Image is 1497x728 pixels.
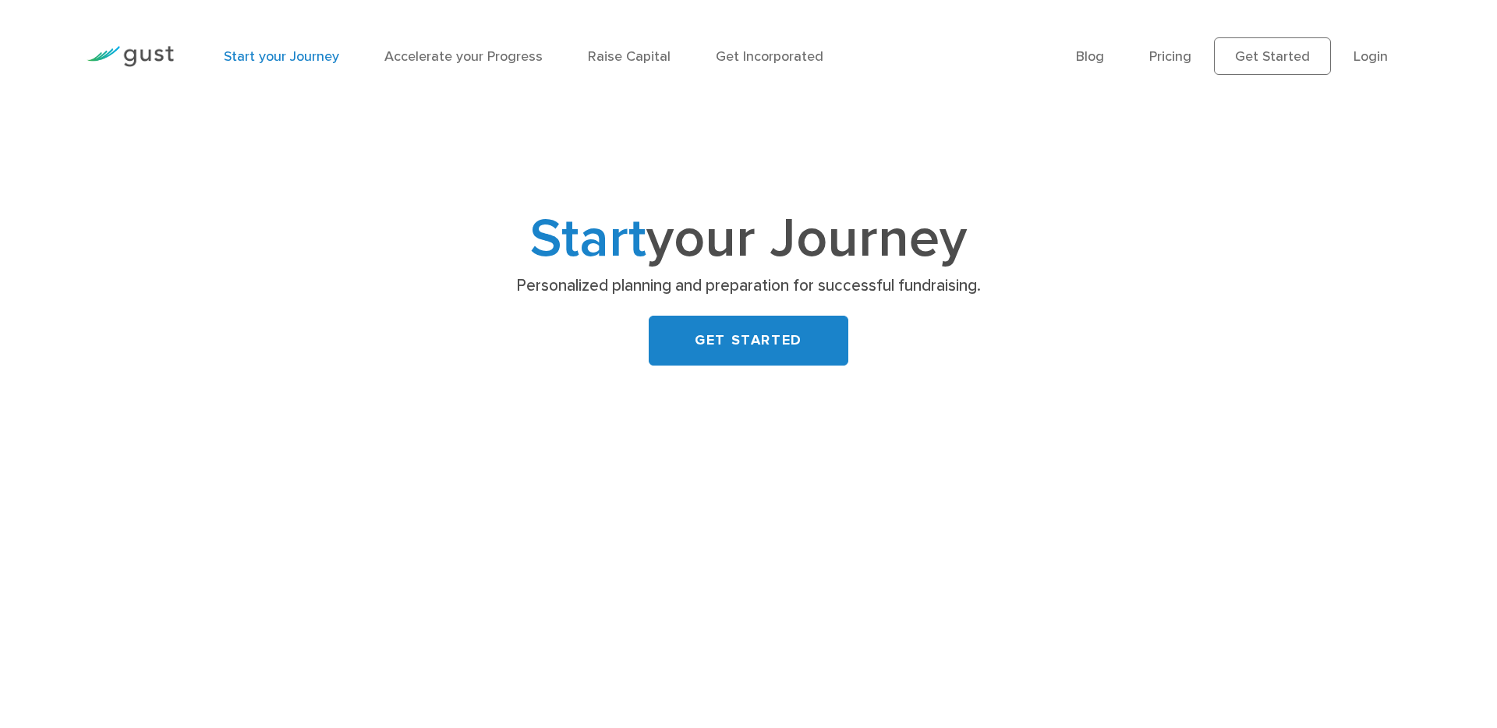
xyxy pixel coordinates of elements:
a: Start your Journey [224,48,339,65]
p: Personalized planning and preparation for successful fundraising. [446,275,1050,297]
a: Get Started [1214,37,1331,75]
a: GET STARTED [649,316,848,366]
h1: your Journey [441,214,1056,264]
a: Login [1354,48,1388,65]
a: Accelerate your Progress [384,48,543,65]
a: Get Incorporated [716,48,823,65]
img: Gust Logo [87,46,174,67]
a: Pricing [1149,48,1191,65]
a: Raise Capital [588,48,671,65]
a: Blog [1076,48,1104,65]
span: Start [530,206,646,271]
